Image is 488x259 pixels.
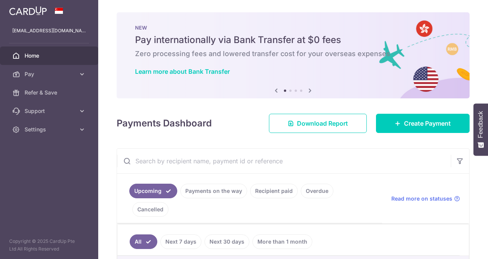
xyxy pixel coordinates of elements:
[391,195,452,203] span: Read more on statuses
[9,6,47,15] img: CardUp
[180,184,247,198] a: Payments on the way
[12,27,86,35] p: [EMAIL_ADDRESS][DOMAIN_NAME]
[391,195,460,203] a: Read more on statuses
[135,49,451,58] h6: Zero processing fees and lowered transfer cost for your overseas expenses
[297,119,348,128] span: Download Report
[25,126,75,133] span: Settings
[117,116,212,130] h4: Payments Dashboard
[130,234,157,249] a: All
[117,12,470,98] img: Bank transfer banner
[135,68,230,75] a: Learn more about Bank Transfer
[25,70,75,78] span: Pay
[269,114,367,133] a: Download Report
[117,149,451,173] input: Search by recipient name, payment id or reference
[204,234,249,249] a: Next 30 days
[160,234,201,249] a: Next 7 days
[135,34,451,46] h5: Pay internationally via Bank Transfer at $0 fees
[25,89,75,96] span: Refer & Save
[25,107,75,115] span: Support
[250,184,298,198] a: Recipient paid
[376,114,470,133] a: Create Payment
[252,234,312,249] a: More than 1 month
[135,25,451,31] p: NEW
[301,184,333,198] a: Overdue
[129,184,177,198] a: Upcoming
[404,119,451,128] span: Create Payment
[473,103,488,156] button: Feedback - Show survey
[25,52,75,60] span: Home
[17,5,33,12] span: Help
[477,111,484,138] span: Feedback
[132,202,168,217] a: Cancelled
